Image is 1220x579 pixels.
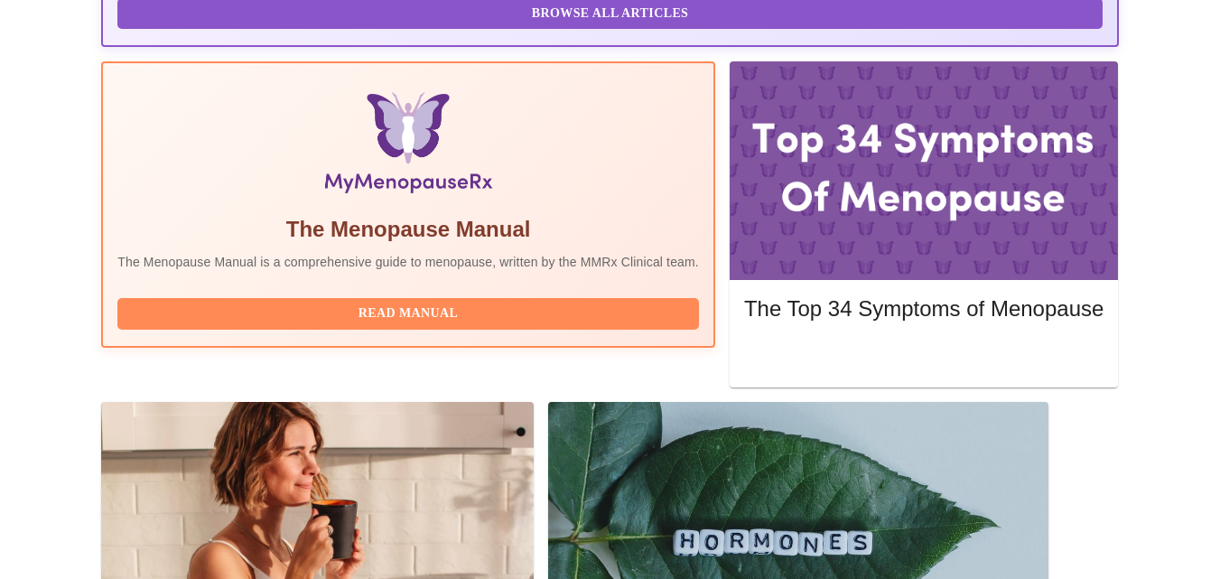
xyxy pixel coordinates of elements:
[117,298,699,330] button: Read Manual
[210,92,606,201] img: Menopause Manual
[117,5,1107,20] a: Browse All Articles
[744,341,1104,372] button: Read More
[135,3,1085,25] span: Browse All Articles
[117,304,703,320] a: Read Manual
[117,253,699,271] p: The Menopause Manual is a comprehensive guide to menopause, written by the MMRx Clinical team.
[744,347,1108,362] a: Read More
[135,303,681,325] span: Read Manual
[117,215,699,244] h5: The Menopause Manual
[744,294,1104,323] h5: The Top 34 Symptoms of Menopause
[762,345,1085,368] span: Read More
